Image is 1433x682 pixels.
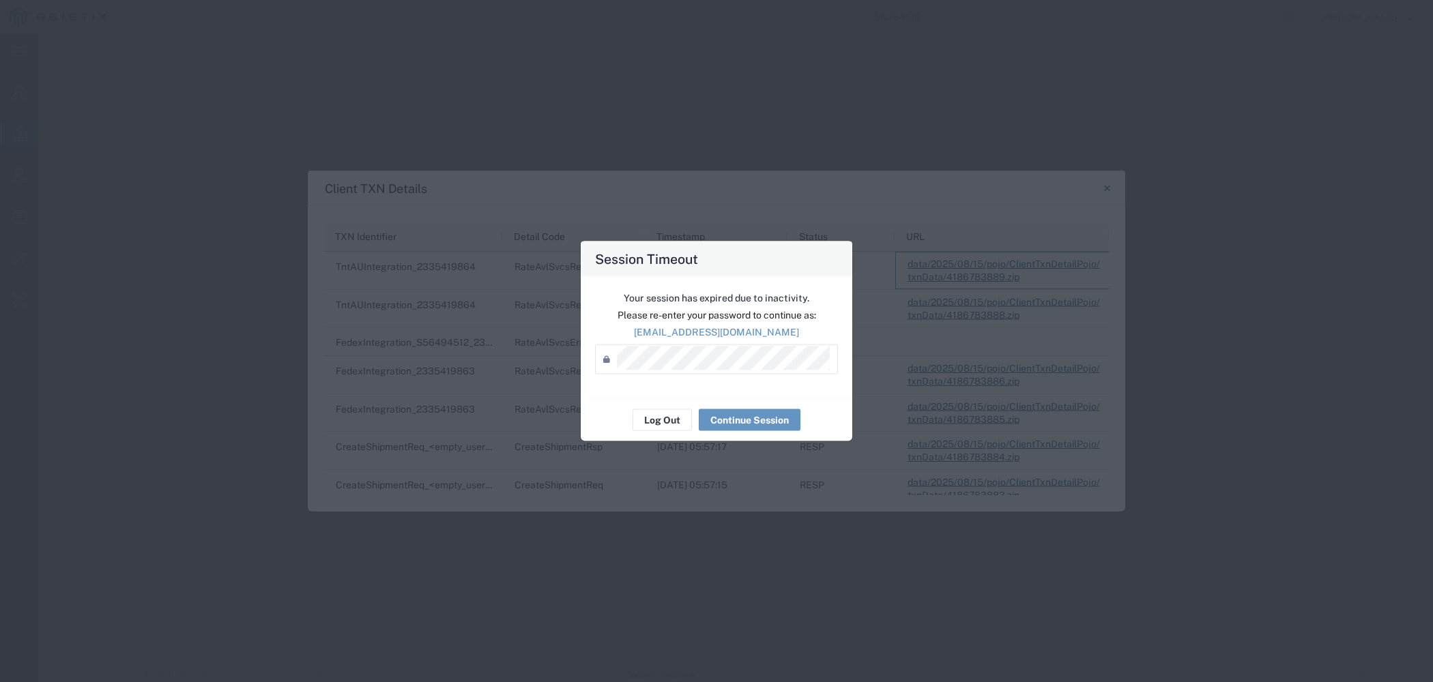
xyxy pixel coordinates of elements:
p: Your session has expired due to inactivity. [595,291,838,306]
h4: Session Timeout [595,249,698,269]
button: Continue Session [699,409,800,431]
p: [EMAIL_ADDRESS][DOMAIN_NAME] [595,325,838,340]
p: Please re-enter your password to continue as: [595,308,838,323]
button: Log Out [633,409,692,431]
